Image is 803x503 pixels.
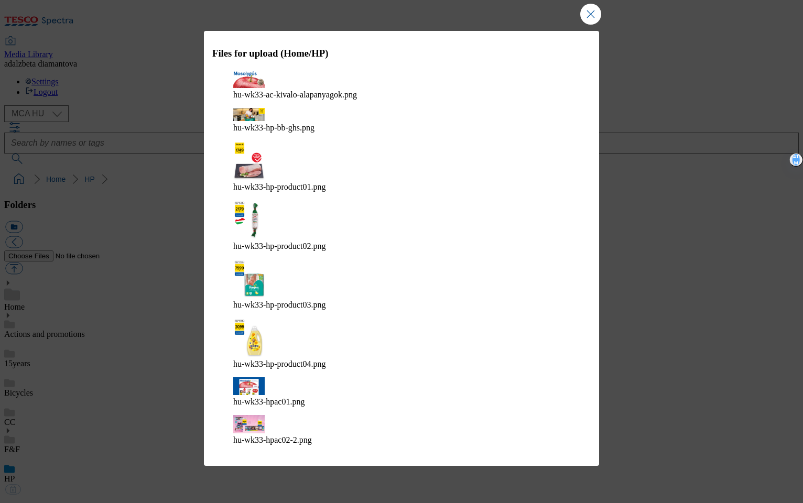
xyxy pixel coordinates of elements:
[212,48,591,59] h3: Files for upload (Home/HP)
[580,4,601,25] button: Close Modal
[233,415,265,433] img: preview
[233,242,570,251] figcaption: hu-wk33-hp-product02.png
[233,377,265,395] img: preview
[233,182,570,192] figcaption: hu-wk33-hp-product01.png
[233,69,265,88] img: preview
[233,141,265,180] img: preview
[233,200,265,239] img: preview
[233,435,570,445] figcaption: hu-wk33-hpac02-2.png
[233,123,570,133] figcaption: hu-wk33-hp-bb-ghs.png
[233,108,265,121] img: preview
[233,397,570,407] figcaption: hu-wk33-hpac01.png
[233,90,570,100] figcaption: hu-wk33-ac-kivalo-alapanyagok.png
[233,259,265,298] img: preview
[233,359,570,369] figcaption: hu-wk33-hp-product04.png
[233,300,570,310] figcaption: hu-wk33-hp-product03.png
[204,31,599,466] div: Modal
[233,318,265,357] img: preview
